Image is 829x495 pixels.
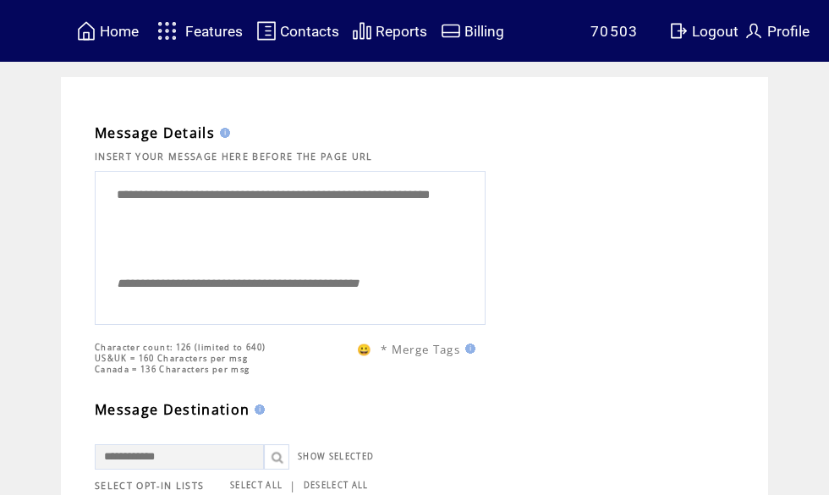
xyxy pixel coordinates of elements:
[744,20,764,41] img: profile.svg
[100,23,139,40] span: Home
[376,23,427,40] span: Reports
[767,23,810,40] span: Profile
[95,353,248,364] span: US&UK = 160 Characters per msg
[95,342,266,353] span: Character count: 126 (limited to 640)
[250,404,265,415] img: help.gif
[666,18,741,44] a: Logout
[280,23,339,40] span: Contacts
[185,23,243,40] span: Features
[352,20,372,41] img: chart.svg
[460,344,475,354] img: help.gif
[441,20,461,41] img: creidtcard.svg
[692,23,738,40] span: Logout
[256,20,277,41] img: contacts.svg
[289,478,296,493] span: |
[381,342,460,357] span: * Merge Tags
[438,18,507,44] a: Billing
[95,124,215,142] span: Message Details
[76,20,96,41] img: home.svg
[349,18,430,44] a: Reports
[230,480,283,491] a: SELECT ALL
[254,18,342,44] a: Contacts
[95,364,250,375] span: Canada = 136 Characters per msg
[590,23,639,40] span: 70503
[304,480,369,491] a: DESELECT ALL
[464,23,504,40] span: Billing
[74,18,141,44] a: Home
[668,20,689,41] img: exit.svg
[95,400,250,419] span: Message Destination
[95,151,373,162] span: INSERT YOUR MESSAGE HERE BEFORE THE PAGE URL
[95,480,204,492] span: SELECT OPT-IN LISTS
[152,17,182,45] img: features.svg
[150,14,245,47] a: Features
[298,451,374,462] a: SHOW SELECTED
[357,342,372,357] span: 😀
[215,128,230,138] img: help.gif
[741,18,812,44] a: Profile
